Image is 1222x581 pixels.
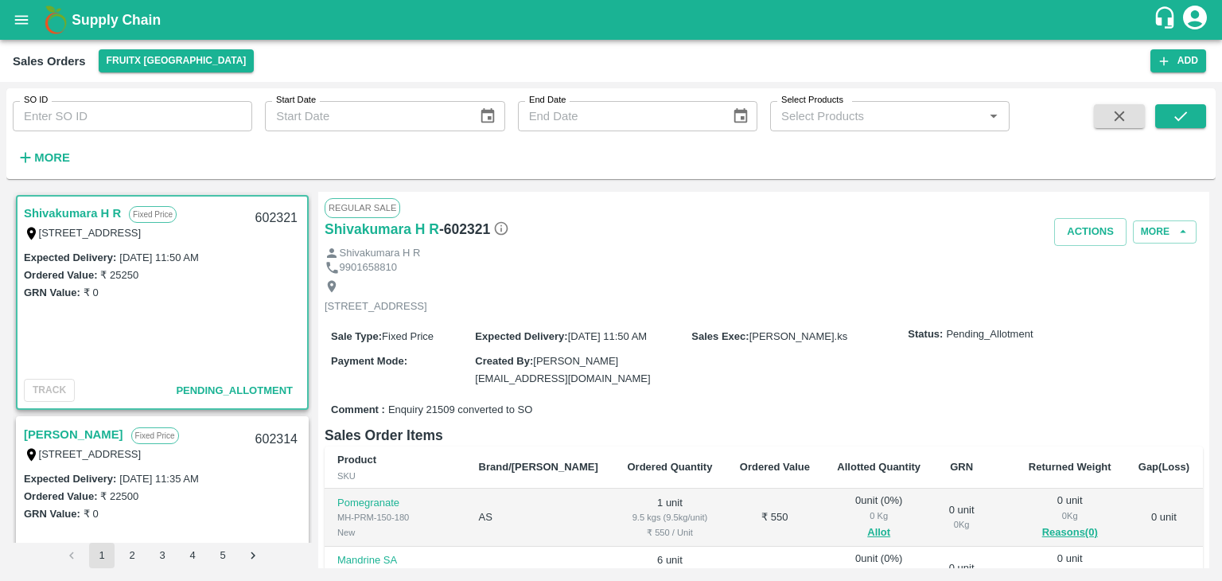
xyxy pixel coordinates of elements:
[325,198,400,217] span: Regular Sale
[950,461,973,473] b: GRN
[100,490,138,502] label: ₹ 22500
[479,461,598,473] b: Brand/[PERSON_NAME]
[337,553,453,568] p: Mandrine SA
[1150,49,1206,72] button: Add
[1028,493,1112,541] div: 0 unit
[475,330,567,342] label: Expected Delivery :
[325,424,1203,446] h6: Sales Order Items
[325,218,439,240] a: Shivakumara H R
[331,403,385,418] label: Comment :
[568,330,647,342] span: [DATE] 11:50 AM
[210,543,235,568] button: Go to page 5
[1153,6,1181,34] div: customer-support
[1028,509,1112,523] div: 0 Kg
[626,525,714,540] div: ₹ 550 / Unit
[626,510,714,524] div: 9.5 kgs (9.5kg/unit)
[836,493,921,541] div: 0 unit ( 0 %)
[337,525,453,540] div: New
[337,496,453,511] p: Pomegranate
[40,4,72,36] img: logo
[836,509,921,523] div: 0 Kg
[34,151,70,164] strong: More
[726,489,823,547] td: ₹ 550
[382,330,434,342] span: Fixed Price
[781,94,843,107] label: Select Products
[131,427,179,444] p: Fixed Price
[908,327,943,342] label: Status:
[276,94,316,107] label: Start Date
[119,473,198,485] label: [DATE] 11:35 AM
[726,101,756,131] button: Choose date
[24,424,123,445] a: [PERSON_NAME]
[246,200,307,237] div: 602321
[3,2,40,38] button: open drawer
[24,508,80,520] label: GRN Value:
[56,543,268,568] nav: pagination navigation
[13,144,74,171] button: More
[84,287,99,298] label: ₹ 0
[176,384,293,396] span: Pending_Allotment
[1133,220,1197,244] button: More
[24,252,116,263] label: Expected Delivery :
[627,461,712,473] b: Ordered Quantity
[240,543,266,568] button: Go to next page
[337,469,453,483] div: SKU
[340,246,421,261] p: Shivakumara H R
[475,355,650,384] span: [PERSON_NAME][EMAIL_ADDRESS][DOMAIN_NAME]
[129,206,177,223] p: Fixed Price
[983,106,1004,127] button: Open
[1028,524,1112,542] button: Reasons(0)
[331,355,407,367] label: Payment Mode :
[466,489,614,547] td: AS
[13,51,86,72] div: Sales Orders
[749,330,848,342] span: [PERSON_NAME].ks
[331,330,382,342] label: Sale Type :
[947,503,976,532] div: 0 unit
[867,524,890,542] button: Allot
[337,510,453,524] div: MH-PRM-150-180
[1028,567,1112,581] div: 0 Kg
[99,49,255,72] button: Select DC
[24,490,97,502] label: Ordered Value:
[613,489,726,547] td: 1 unit
[473,101,503,131] button: Choose date
[1029,461,1111,473] b: Returned Weight
[439,218,509,240] h6: - 602321
[150,543,175,568] button: Go to page 3
[100,269,138,281] label: ₹ 25250
[1125,489,1203,547] td: 0 unit
[84,508,99,520] label: ₹ 0
[39,448,142,460] label: [STREET_ADDRESS]
[337,454,376,466] b: Product
[72,12,161,28] b: Supply Chain
[518,101,719,131] input: End Date
[119,543,145,568] button: Go to page 2
[119,252,198,263] label: [DATE] 11:50 AM
[946,327,1033,342] span: Pending_Allotment
[740,461,810,473] b: Ordered Value
[72,9,1153,31] a: Supply Chain
[837,461,920,473] b: Allotted Quantity
[325,299,427,314] p: [STREET_ADDRESS]
[24,473,116,485] label: Expected Delivery :
[340,260,397,275] p: 9901658810
[24,203,121,224] a: Shivakumara H R
[1054,218,1127,246] button: Actions
[89,543,115,568] button: page 1
[39,227,142,239] label: [STREET_ADDRESS]
[13,101,252,131] input: Enter SO ID
[24,269,97,281] label: Ordered Value:
[246,421,307,458] div: 602314
[775,106,979,127] input: Select Products
[691,330,749,342] label: Sales Exec :
[836,567,921,581] div: 0 Kg
[24,287,80,298] label: GRN Value:
[24,94,48,107] label: SO ID
[1138,461,1189,473] b: Gap(Loss)
[265,101,466,131] input: Start Date
[180,543,205,568] button: Go to page 4
[529,94,566,107] label: End Date
[1181,3,1209,37] div: account of current user
[388,403,532,418] span: Enquiry 21509 converted to SO
[475,355,533,367] label: Created By :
